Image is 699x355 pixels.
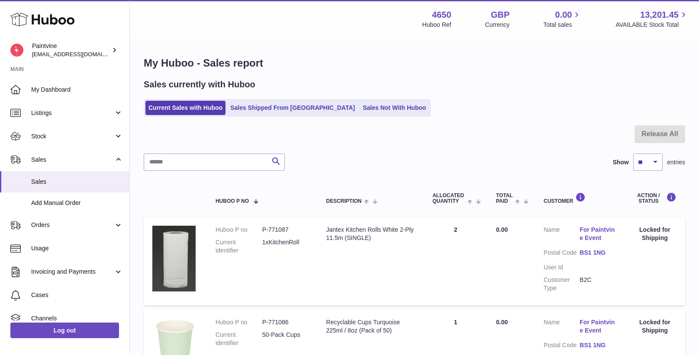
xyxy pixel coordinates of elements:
[31,268,114,276] span: Invoicing and Payments
[543,21,582,29] span: Total sales
[543,9,582,29] a: 0.00 Total sales
[216,331,262,347] dt: Current identifier
[227,101,358,115] a: Sales Shipped From [GEOGRAPHIC_DATA]
[31,178,123,186] span: Sales
[633,192,676,204] div: Action / Status
[10,44,23,57] img: euan@paintvine.co.uk
[432,9,451,21] strong: 4650
[544,226,580,244] dt: Name
[31,314,123,323] span: Channels
[262,238,309,255] dd: 1xKitchenRoll
[544,192,616,204] div: Customer
[580,226,615,242] a: For Paintvine Event
[667,158,685,166] span: entries
[615,9,689,29] a: 13,201.45 AVAILABLE Stock Total
[615,21,689,29] span: AVAILABLE Stock Total
[496,226,508,233] span: 0.00
[144,79,255,90] h2: Sales currently with Huboo
[496,193,513,204] span: Total paid
[326,198,362,204] span: Description
[360,101,429,115] a: Sales Not With Huboo
[326,226,416,242] div: Jantex Kitchen Rolls White 2-Ply 11.5m (SINGLE)
[544,276,580,292] dt: Customer Type
[544,341,580,352] dt: Postal Code
[580,341,615,349] a: BS1 1NG
[31,199,123,207] span: Add Manual Order
[216,226,262,234] dt: Huboo P no
[262,318,309,326] dd: P-771086
[31,156,114,164] span: Sales
[496,319,508,326] span: 0.00
[144,56,685,70] h1: My Huboo - Sales report
[633,226,676,242] div: Locked for Shipping
[432,193,465,204] span: ALLOCATED Quantity
[32,42,110,58] div: Paintvine
[32,51,127,58] span: [EMAIL_ADDRESS][DOMAIN_NAME]
[544,318,580,337] dt: Name
[422,21,451,29] div: Huboo Ref
[544,249,580,259] dt: Postal Code
[31,244,123,253] span: Usage
[424,217,487,305] td: 2
[262,226,309,234] dd: P-771087
[491,9,509,21] strong: GBP
[31,132,114,141] span: Stock
[580,318,615,335] a: For Paintvine Event
[640,9,679,21] span: 13,201.45
[326,318,416,335] div: Recyclable Cups Turquoise 225ml / 8oz (Pack of 50)
[152,226,196,291] img: 1683653328.png
[262,331,309,347] dd: 50-Pack Cups
[613,158,629,166] label: Show
[544,263,580,272] dt: User Id
[31,109,114,117] span: Listings
[145,101,225,115] a: Current Sales with Huboo
[216,318,262,326] dt: Huboo P no
[580,249,615,257] a: BS1 1NG
[485,21,510,29] div: Currency
[216,198,249,204] span: Huboo P no
[555,9,572,21] span: 0.00
[10,323,119,338] a: Log out
[633,318,676,335] div: Locked for Shipping
[216,238,262,255] dt: Current identifier
[31,86,123,94] span: My Dashboard
[31,221,114,229] span: Orders
[580,276,615,292] dd: B2C
[31,291,123,299] span: Cases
